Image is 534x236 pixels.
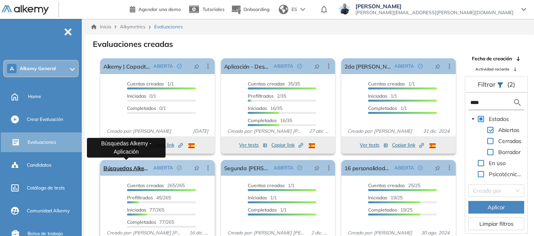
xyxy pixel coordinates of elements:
span: Creado por: [PERSON_NAME] [PERSON_NAME] [224,128,306,135]
span: pushpin [314,63,320,69]
span: check-circle [177,165,182,170]
a: Segunda [PERSON_NAME] Alkemy [224,160,271,176]
span: Completados [127,219,156,225]
button: Copiar link [151,140,183,150]
span: Cuentas creadas [127,81,164,87]
span: (2) [507,80,515,89]
span: Agendar una demo [138,6,181,12]
span: ABIERTA [153,63,173,70]
span: [PERSON_NAME][EMAIL_ADDRESS][PERSON_NAME][DOMAIN_NAME] [355,9,514,16]
a: Aplicación - Desarrollador Alkemy [224,58,271,74]
span: Alkymetrics [120,24,145,30]
img: search icon [513,98,522,108]
span: [PERSON_NAME] [355,3,514,9]
span: ES [291,6,297,13]
span: Cuentas creadas [248,81,285,87]
span: Cuentas creadas [248,182,285,188]
span: check-circle [418,165,423,170]
span: Cuentas creadas [368,81,405,87]
span: Copiar link [151,141,183,149]
span: 77/265 [127,219,174,225]
span: Abiertas [498,126,519,134]
span: Completados [368,105,397,111]
span: Psicotécnicos [487,169,524,179]
h3: Evaluaciones creadas [93,39,173,49]
span: Fecha de creación [472,55,512,62]
span: Home [28,93,41,100]
span: check-circle [297,165,302,170]
span: En uso [487,158,507,168]
span: Cuentas creadas [127,182,164,188]
span: Creado por: [PERSON_NAME] [103,128,174,135]
span: [DATE] [190,128,212,135]
button: pushpin [308,60,326,72]
img: ESP [309,143,315,148]
span: Catálogo de tests [27,184,65,191]
span: Prefiltrados [248,93,274,99]
span: Completados [368,207,397,213]
button: pushpin [429,162,446,174]
span: 1/1 [368,105,407,111]
span: 1/1 [248,195,277,201]
span: Iniciadas [127,93,146,99]
span: 1/1 [368,81,415,87]
span: check-circle [177,64,182,69]
span: Creado por: [PERSON_NAME] [344,128,415,135]
div: Búsquedas Alkemy - Aplicación [87,138,166,158]
a: Búsquedas Alkemy - Aplicación [103,160,150,176]
span: 35/35 [248,81,300,87]
span: Estados [487,114,510,124]
span: 45/265 [127,195,171,201]
span: 27 abr. 2025 [306,128,332,135]
span: Iniciadas [248,195,267,201]
iframe: Chat Widget [495,198,534,236]
span: Actividad reciente [475,66,509,72]
span: Completados [127,105,156,111]
span: Copiar link [271,141,303,149]
img: world [279,5,288,14]
span: pushpin [435,165,440,171]
span: Estados [489,115,509,123]
button: Copiar link [392,140,424,150]
span: Tutoriales [203,6,225,12]
span: 1/1 [368,93,397,99]
span: Evaluaciones [28,139,56,146]
span: A [10,65,14,72]
span: check-circle [297,64,302,69]
span: Copiar link [392,141,424,149]
button: Onboarding [231,1,269,18]
span: Iniciadas [127,207,146,213]
span: 2/35 [248,93,286,99]
span: ABIERTA [394,63,414,70]
span: Crear Evaluación [27,116,63,123]
span: 25/25 [368,182,420,188]
span: 19/25 [368,207,412,213]
span: 0/1 [127,93,156,99]
span: Comunidad Alkemy [27,207,70,214]
span: 19/25 [368,195,403,201]
span: Cerradas [497,136,523,146]
span: pushpin [314,165,320,171]
button: pushpin [429,60,446,72]
span: ABIERTA [274,164,293,171]
a: Agendar una demo [130,4,181,13]
span: 0/1 [127,105,166,111]
button: pushpin [188,60,205,72]
span: Cuentas creadas [368,182,405,188]
img: ESP [188,143,195,148]
span: pushpin [435,63,440,69]
span: Psicotécnicos [489,171,523,178]
button: Ver tests [360,140,388,150]
span: Prefiltrados [127,195,153,201]
span: Filtrar [478,80,497,88]
span: 16/35 [248,117,292,123]
a: Inicio [91,23,111,30]
button: Aplicar [468,201,524,214]
span: ABIERTA [274,63,293,70]
span: En uso [489,160,506,167]
img: Logo [2,5,49,15]
span: Cerradas [498,138,521,145]
span: 1/1 [248,182,295,188]
span: Limpiar filtros [479,219,514,228]
span: 16/35 [248,105,282,111]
